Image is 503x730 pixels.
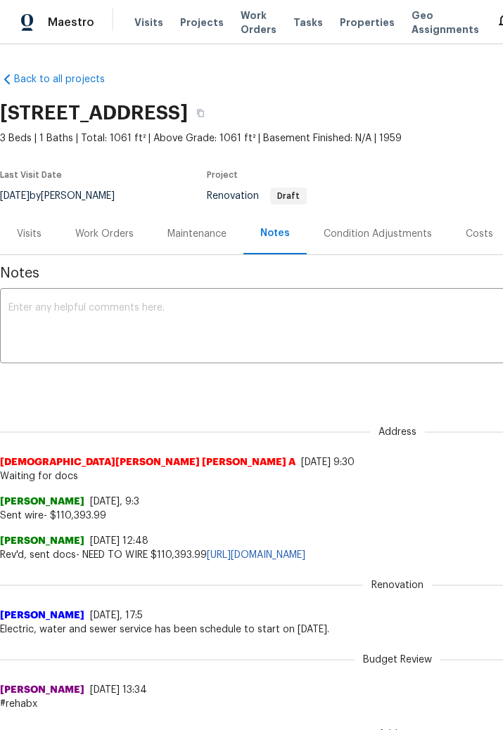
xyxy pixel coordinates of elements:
[466,227,493,241] div: Costs
[207,550,305,560] a: [URL][DOMAIN_NAME]
[90,611,143,620] span: [DATE], 17:5
[301,457,355,467] span: [DATE] 9:30
[134,15,163,30] span: Visits
[188,100,213,126] button: Copy Address
[90,497,139,507] span: [DATE], 9:3
[355,653,440,667] span: Budget Review
[90,685,147,695] span: [DATE] 13:34
[17,227,42,241] div: Visits
[370,425,425,439] span: Address
[272,192,305,200] span: Draft
[412,8,479,37] span: Geo Assignments
[207,191,307,201] span: Renovation
[48,15,94,30] span: Maestro
[260,226,290,240] div: Notes
[75,227,134,241] div: Work Orders
[207,171,238,179] span: Project
[293,18,323,27] span: Tasks
[363,578,432,592] span: Renovation
[340,15,395,30] span: Properties
[90,536,148,546] span: [DATE] 12:48
[241,8,276,37] span: Work Orders
[180,15,224,30] span: Projects
[324,227,432,241] div: Condition Adjustments
[167,227,227,241] div: Maintenance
